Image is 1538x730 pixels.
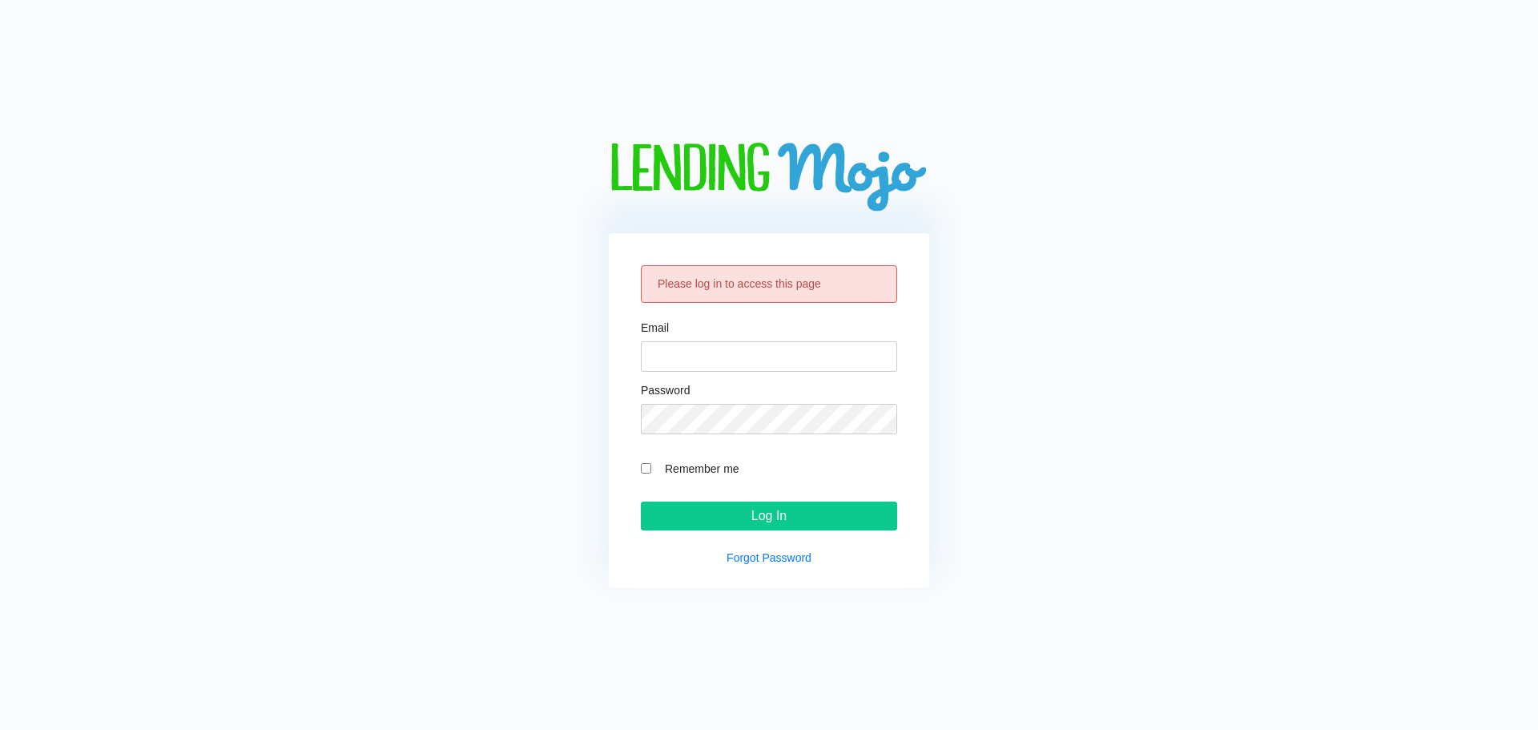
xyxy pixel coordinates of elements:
[609,143,929,214] img: logo-big.png
[727,551,811,564] a: Forgot Password
[641,322,669,333] label: Email
[641,265,897,303] div: Please log in to access this page
[641,502,897,530] input: Log In
[657,459,897,478] label: Remember me
[641,385,690,396] label: Password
